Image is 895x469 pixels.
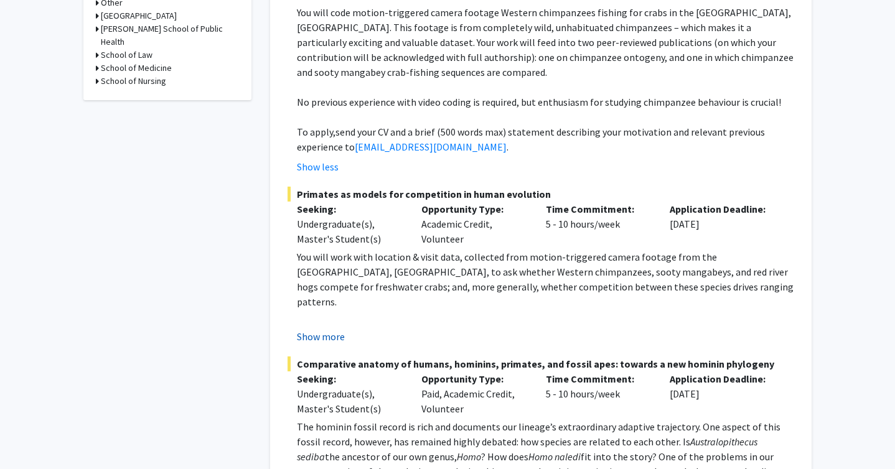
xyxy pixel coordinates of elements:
p: Opportunity Type: [421,371,527,386]
div: [DATE] [660,371,785,416]
h3: School of Law [101,49,152,62]
div: Undergraduate(s), Master's Student(s) [297,216,403,246]
span: . [507,141,508,153]
p: Time Commitment: [546,202,652,216]
span: Primates as models for competition in human evolution [288,187,794,202]
div: Undergraduate(s), Master's Student(s) [297,386,403,416]
div: Academic Credit, Volunteer [412,202,537,246]
em: Homo naledi [528,450,581,463]
a: [EMAIL_ADDRESS][DOMAIN_NAME] [355,141,507,153]
h3: [GEOGRAPHIC_DATA] [101,9,177,22]
div: [DATE] [660,202,785,246]
button: Show less [297,159,339,174]
button: Show more [297,329,345,344]
div: 5 - 10 hours/week [537,371,661,416]
p: Application Deadline: [670,371,776,386]
p: To apply, [297,124,794,154]
h3: School of Nursing [101,75,166,88]
h3: School of Medicine [101,62,172,75]
div: Paid, Academic Credit, Volunteer [412,371,537,416]
iframe: Chat [9,413,53,460]
p: Seeking: [297,202,403,216]
p: No previous experience with video coding is required, but enthusiasm for studying chimpanzee beha... [297,95,794,109]
p: You will work with location & visit data, collected from motion-triggered camera footage from the... [297,249,794,309]
span: send your CV and a brief (500 words max) statement describing your motivation and relevant previo... [297,126,765,153]
p: Application Deadline: [670,202,776,216]
h3: [PERSON_NAME] School of Public Health [101,22,239,49]
span: Comparative anatomy of humans, hominins, primates, and fossil apes: towards a new hominin phylogeny [288,356,794,371]
p: Time Commitment: [546,371,652,386]
div: 5 - 10 hours/week [537,202,661,246]
em: Homo [457,450,481,463]
p: Opportunity Type: [421,202,527,216]
p: You will code motion-triggered camera footage Western chimpanzees fishing for crabs in the [GEOGR... [297,5,794,80]
p: Seeking: [297,371,403,386]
